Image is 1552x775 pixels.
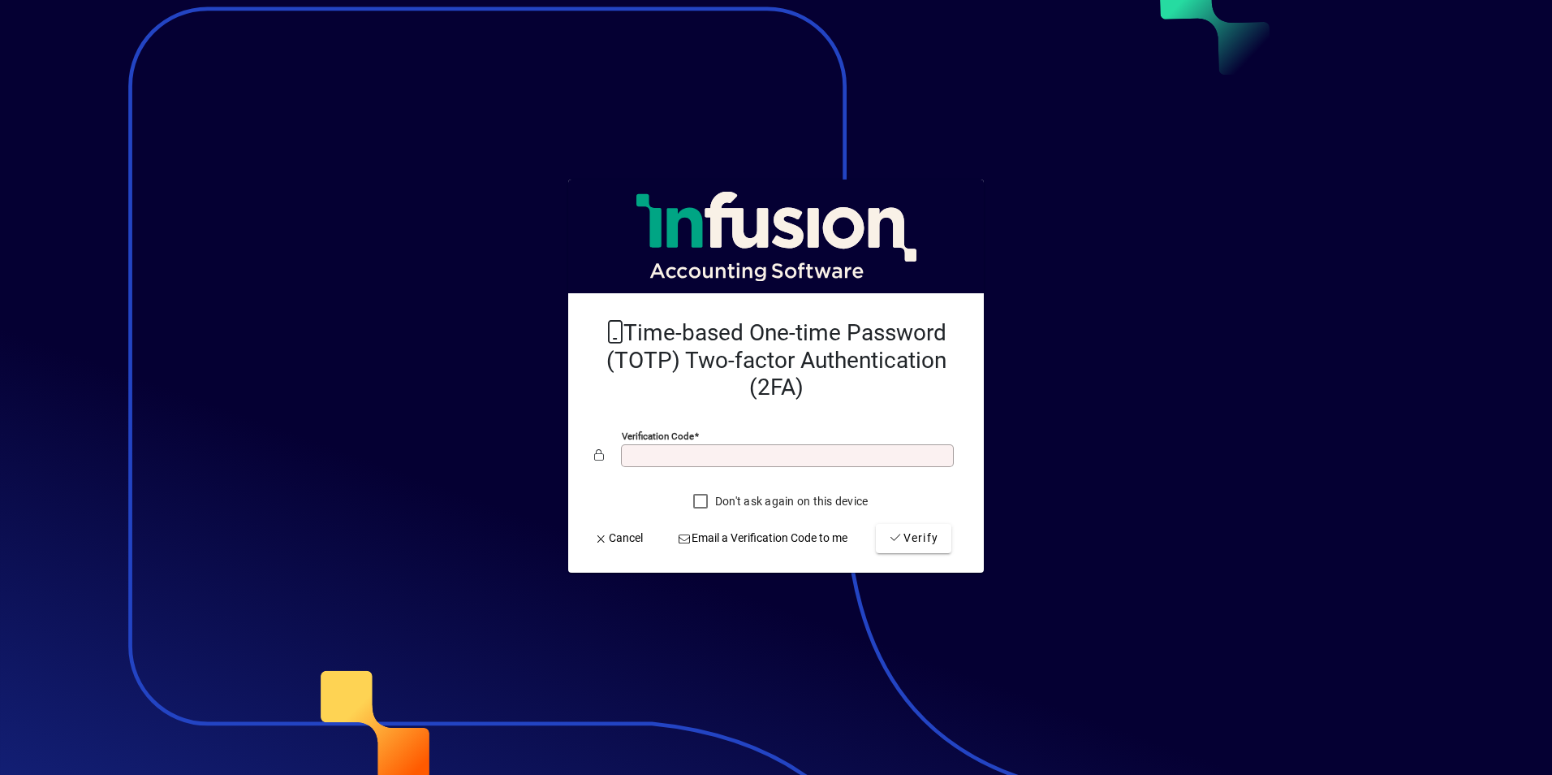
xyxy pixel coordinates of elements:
[876,524,951,553] button: Verify
[671,524,855,553] button: Email a Verification Code to me
[594,319,958,401] h2: Time-based One-time Password (TOTP) Two-factor Authentication (2FA)
[889,530,938,547] span: Verify
[678,530,848,547] span: Email a Verification Code to me
[712,493,869,509] label: Don't ask again on this device
[588,524,649,553] button: Cancel
[594,530,643,547] span: Cancel
[622,431,694,442] mat-label: Verification code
